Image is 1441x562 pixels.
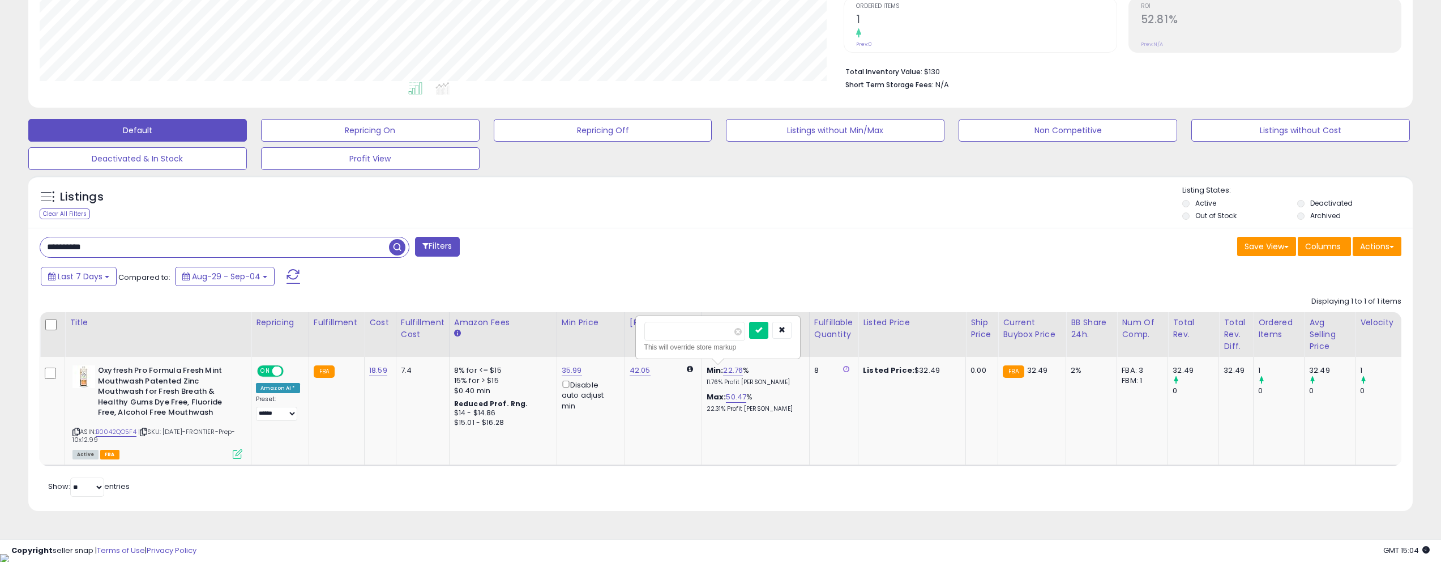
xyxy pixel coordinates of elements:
button: Last 7 Days [41,267,117,286]
div: Disable auto adjust min [562,378,616,411]
small: Amazon Fees. [454,329,461,339]
div: Ordered Items [1258,317,1299,340]
span: Columns [1305,241,1341,252]
button: Columns [1298,237,1351,256]
div: 8 [814,365,849,376]
div: Amazon Fees [454,317,552,329]
div: $15.01 - $16.28 [454,418,548,428]
a: 50.47 [726,391,746,403]
p: 11.76% Profit [PERSON_NAME] [707,378,801,386]
label: Archived [1310,211,1341,220]
div: 15% for > $15 [454,376,548,386]
button: Save View [1237,237,1296,256]
button: Deactivated & In Stock [28,147,247,170]
div: Velocity [1360,317,1401,329]
h2: 1 [856,13,1116,28]
span: ROI [1141,3,1401,10]
p: Listing States: [1182,185,1413,196]
label: Deactivated [1310,198,1353,208]
div: Fulfillment [314,317,360,329]
span: N/A [935,79,949,90]
div: 1 [1258,365,1304,376]
small: Prev: 0 [856,41,872,48]
div: 32.49 [1309,365,1355,376]
label: Out of Stock [1195,211,1237,220]
div: Fulfillable Quantity [814,317,853,340]
button: Profit View [261,147,480,170]
div: 0 [1360,386,1406,396]
b: Min: [707,365,724,376]
div: 2% [1071,365,1108,376]
div: Fulfillment Cost [401,317,444,340]
div: 0 [1173,386,1218,396]
div: BB Share 24h. [1071,317,1112,340]
b: Max: [707,391,726,402]
div: 7.4 [401,365,441,376]
div: Title [70,317,246,329]
div: Total Rev. Diff. [1224,317,1248,352]
span: Show: entries [48,481,130,492]
div: $14 - $14.86 [454,408,548,418]
div: Displaying 1 to 1 of 1 items [1311,296,1401,307]
h5: Listings [60,189,104,205]
div: 0.00 [970,365,989,376]
div: This will override store markup [644,342,792,353]
a: 42.05 [630,365,651,376]
div: Preset: [256,395,300,421]
div: seller snap | | [11,546,196,556]
span: Last 7 Days [58,271,102,282]
div: 0 [1258,386,1304,396]
a: 35.99 [562,365,582,376]
div: [PERSON_NAME] [630,317,697,329]
b: Oxyfresh Pro Formula Fresh Mint Mouthwash Patented Zinc Mouthwash for Fresh Breath & Healthy Gums... [98,365,236,421]
b: Reduced Prof. Rng. [454,399,528,408]
button: Listings without Cost [1191,119,1410,142]
div: Num of Comp. [1122,317,1163,340]
button: Default [28,119,247,142]
span: Aug-29 - Sep-04 [192,271,260,282]
div: 32.49 [1173,365,1218,376]
div: FBA: 3 [1122,365,1159,376]
span: | SKU: [DATE]-FRONTIER-Prep-10x12.99 [72,427,236,444]
small: FBA [1003,365,1024,378]
div: Repricing [256,317,304,329]
p: 22.31% Profit [PERSON_NAME] [707,405,801,413]
small: FBA [314,365,335,378]
div: Amazon AI * [256,383,300,393]
button: Aug-29 - Sep-04 [175,267,275,286]
div: Ship Price [970,317,993,340]
div: % [707,392,801,413]
i: Calculated using Dynamic Max Price. [687,365,693,373]
div: Clear All Filters [40,208,90,219]
img: 41w-KGjIEyL._SL40_.jpg [72,365,95,388]
div: ASIN: [72,365,242,458]
div: 8% for <= $15 [454,365,548,376]
div: % [707,365,801,386]
div: Avg Selling Price [1309,317,1350,352]
div: Listed Price [863,317,961,329]
li: $130 [845,64,1393,78]
div: Current Buybox Price [1003,317,1061,340]
button: Repricing Off [494,119,712,142]
div: Min Price [562,317,620,329]
div: $32.49 [863,365,957,376]
strong: Copyright [11,545,53,556]
a: 22.76 [723,365,743,376]
span: FBA [100,450,119,459]
span: OFF [282,367,300,376]
span: Compared to: [118,272,170,283]
b: Short Term Storage Fees: [845,80,934,90]
h2: 52.81% [1141,13,1401,28]
button: Listings without Min/Max [726,119,944,142]
div: Markup on Cost [707,317,805,329]
span: ON [258,367,272,376]
div: Total Rev. [1173,317,1214,340]
a: Terms of Use [97,545,145,556]
button: Actions [1353,237,1401,256]
a: Privacy Policy [147,545,196,556]
button: Filters [415,237,459,257]
label: Active [1195,198,1216,208]
div: FBM: 1 [1122,376,1159,386]
div: 1 [1360,365,1406,376]
button: Repricing On [261,119,480,142]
